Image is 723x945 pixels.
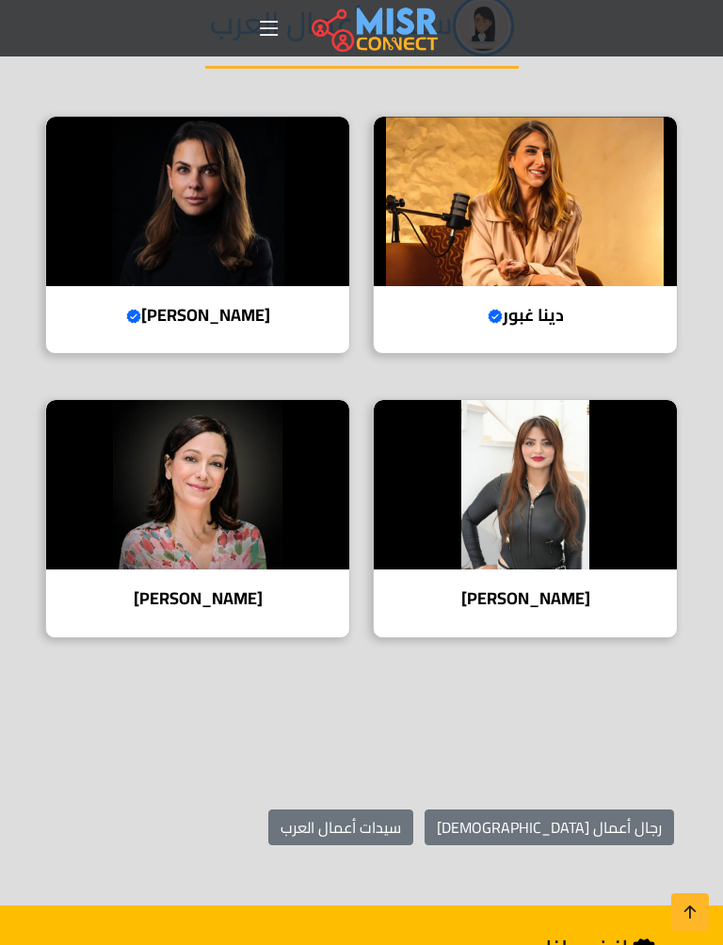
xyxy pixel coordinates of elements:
[425,809,674,845] a: رجال أعمال [DEMOGRAPHIC_DATA]
[60,588,335,609] h4: [PERSON_NAME]
[374,117,677,286] img: دينا غبور
[268,809,413,845] a: سيدات أعمال العرب
[361,399,689,638] a: يسرى شبير [PERSON_NAME]
[34,399,361,638] a: مني عطايا [PERSON_NAME]
[34,116,361,355] a: هيلدا لوقا [PERSON_NAME]
[46,117,349,286] img: هيلدا لوقا
[388,305,663,326] h4: دينا غبور
[312,5,438,52] img: main.misr_connect
[388,588,663,609] h4: [PERSON_NAME]
[46,400,349,569] img: مني عطايا
[488,309,503,324] svg: Verified account
[361,116,689,355] a: دينا غبور دينا غبور
[374,400,677,569] img: يسرى شبير
[60,305,335,326] h4: [PERSON_NAME]
[126,309,141,324] svg: Verified account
